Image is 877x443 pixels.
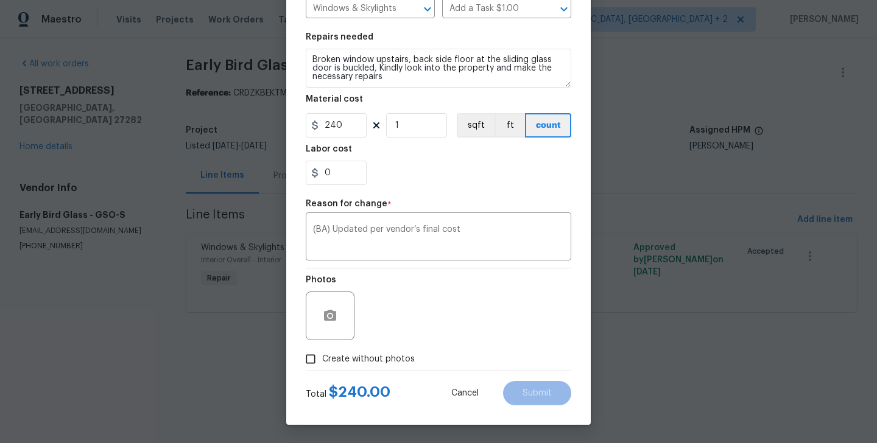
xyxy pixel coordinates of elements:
button: ft [495,113,525,138]
div: Total [306,386,390,400]
button: count [525,113,571,138]
textarea: (BA) Updated per vendor’s final cost [313,225,564,251]
button: Open [555,1,572,18]
span: Create without photos [322,353,415,366]
button: Submit [503,381,571,405]
button: sqft [457,113,495,138]
h5: Repairs needed [306,33,373,41]
span: Cancel [451,389,479,398]
span: $ 240.00 [329,385,390,399]
button: Cancel [432,381,498,405]
h5: Material cost [306,95,363,103]
h5: Photos [306,276,336,284]
button: Open [419,1,436,18]
h5: Labor cost [306,145,352,153]
textarea: Broken window upstairs, back side floor at the sliding glass door is buckled, Kindly look into th... [306,49,571,88]
span: Submit [523,389,552,398]
h5: Reason for change [306,200,387,208]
